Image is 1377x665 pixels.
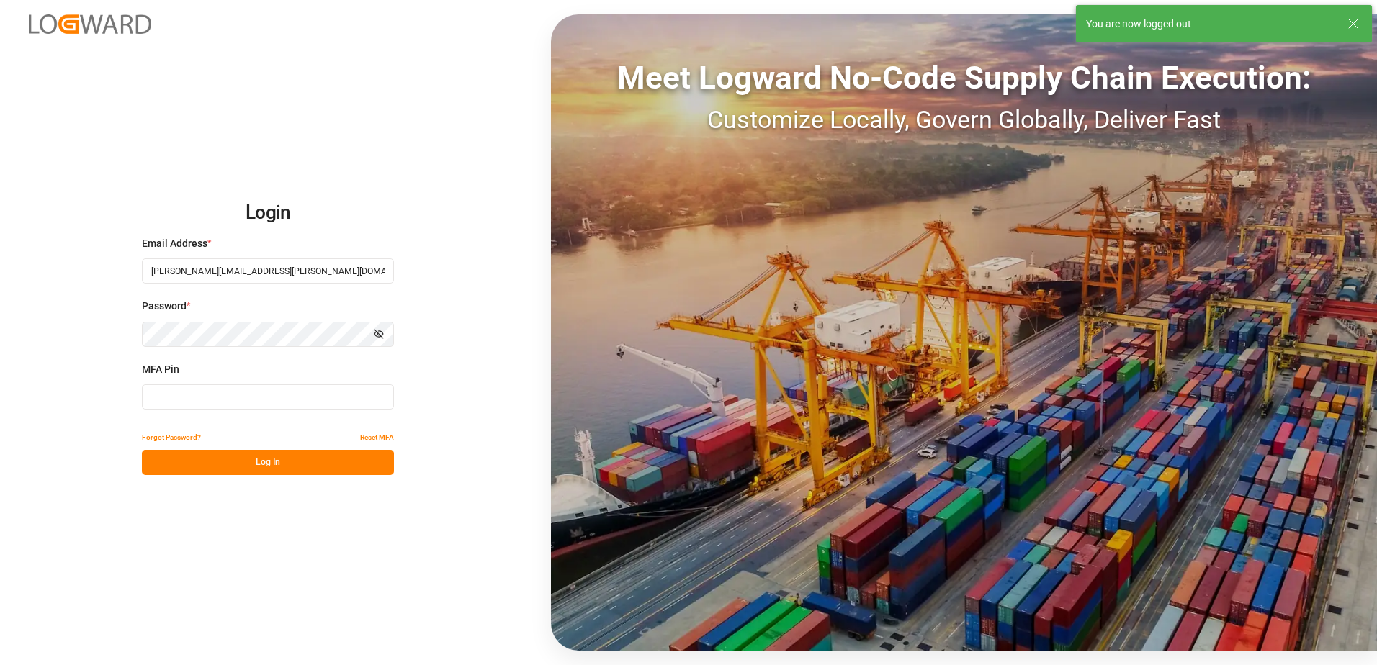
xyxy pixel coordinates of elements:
[142,299,187,314] span: Password
[142,190,394,236] h2: Login
[142,236,207,251] span: Email Address
[551,101,1377,138] div: Customize Locally, Govern Globally, Deliver Fast
[142,258,394,284] input: Enter your email
[1086,17,1334,32] div: You are now logged out
[142,450,394,475] button: Log In
[29,14,151,34] img: Logward_new_orange.png
[142,362,179,377] span: MFA Pin
[551,54,1377,101] div: Meet Logward No-Code Supply Chain Execution:
[360,425,394,450] button: Reset MFA
[142,425,201,450] button: Forgot Password?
